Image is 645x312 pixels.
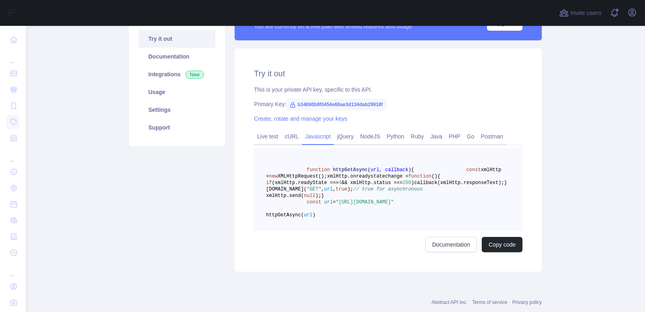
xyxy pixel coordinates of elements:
[570,8,601,18] span: Invite users
[321,186,324,192] span: ,
[315,193,321,199] span: );
[254,22,412,30] div: You are currently on a free plan with limited features and usage
[6,147,19,163] div: ...
[482,237,522,252] button: Copy code
[266,186,307,192] span: [DOMAIN_NAME](
[139,119,215,136] a: Support
[411,167,414,173] span: {
[435,174,437,179] span: )
[307,186,321,192] span: "GET"
[408,167,411,173] span: )
[333,199,336,205] span: =
[321,193,324,199] span: }
[266,193,304,199] span: xmlHttp.send(
[333,167,368,173] span: httpGetAsync
[368,167,370,173] span: (
[139,101,215,119] a: Settings
[281,130,302,143] a: cURL
[254,115,347,122] a: Create, rotate and manage your keys
[353,186,423,192] span: // true for asynchronous
[357,130,383,143] a: NodeJS
[304,212,313,218] span: url
[304,193,316,199] span: null
[427,130,446,143] a: Java
[512,299,542,305] a: Privacy policy
[307,199,321,205] span: const
[466,167,481,173] span: const
[437,174,440,179] span: {
[336,199,394,205] span: "[URL][DOMAIN_NAME]"
[383,130,408,143] a: Python
[333,186,336,192] span: ,
[347,186,353,192] span: );
[254,130,281,143] a: Live test
[139,30,215,48] a: Try it out
[254,100,522,108] div: Primary Key:
[269,174,278,179] span: new
[504,180,507,186] span: }
[286,98,386,111] span: b34690b8f0454e68ae3d134dab29918f
[370,167,408,173] span: url, callback
[464,130,478,143] a: Go
[272,180,339,186] span: (xmlHttp.readyState ===
[431,174,434,179] span: (
[339,180,341,186] span: 4
[254,68,522,79] h2: Try it out
[307,167,330,173] span: function
[336,186,347,192] span: true
[302,130,334,143] a: Javascript
[432,299,468,305] a: Abstract API Inc.
[312,212,315,218] span: )
[425,237,477,252] a: Documentation
[414,180,504,186] span: callback(xmlHttp.responseText);
[324,199,333,205] span: url
[324,186,333,192] span: url
[254,86,522,94] div: This is your private API key, specific to this API.
[334,130,357,143] a: jQuery
[558,6,603,19] button: Invite users
[6,48,19,65] div: ...
[139,65,215,83] a: Integrations New
[402,180,411,186] span: 200
[327,174,408,179] span: xmlHttp.onreadystatechange =
[445,130,464,143] a: PHP
[185,71,204,79] span: New
[6,262,19,278] div: ...
[278,174,327,179] span: XMLHttpRequest();
[408,174,432,179] span: function
[139,83,215,101] a: Usage
[411,180,414,186] span: )
[266,180,272,186] span: if
[266,212,304,218] span: httpGetAsync(
[472,299,507,305] a: Terms of service
[341,180,402,186] span: && xmlHttp.status ===
[478,130,506,143] a: Postman
[408,130,427,143] a: Ruby
[139,48,215,65] a: Documentation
